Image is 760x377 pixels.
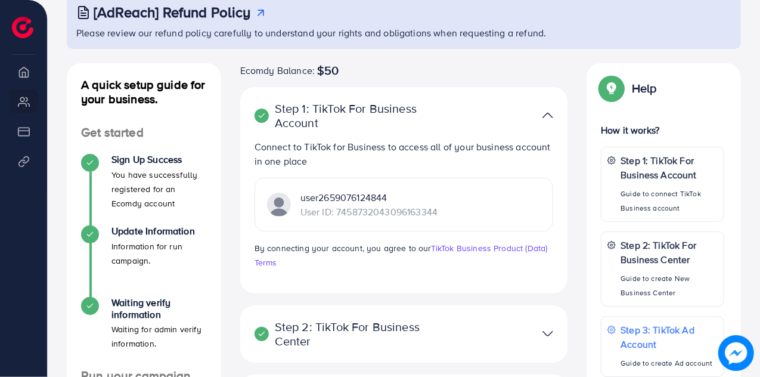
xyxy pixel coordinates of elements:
li: Waiting verify information [67,297,221,369]
p: Connect to TikTok for Business to access all of your business account in one place [255,140,554,168]
p: By connecting your account, you agree to our [255,241,554,270]
img: image [718,335,754,371]
p: User ID: 7458732043096163344 [300,205,438,219]
p: How it works? [601,123,724,137]
img: TikTok partner [542,107,553,124]
h4: Waiting verify information [111,297,207,320]
p: Step 2: TikTok For Business Center [621,238,718,267]
span: Ecomdy Balance: [240,63,315,78]
li: Sign Up Success [67,154,221,225]
p: Guide to create New Business Center [621,271,718,300]
p: Step 1: TikTok For Business Account [621,153,718,182]
span: $50 [317,63,339,78]
img: logo [12,17,33,38]
h3: [AdReach] Refund Policy [94,4,251,21]
p: Step 3: TikTok Ad Account [621,323,718,351]
p: Guide to create Ad account [621,356,718,370]
h4: Update Information [111,225,207,237]
img: TikTok partner [542,325,553,342]
p: Step 2: TikTok For Business Center [255,320,448,348]
p: user2659076124844 [300,190,438,205]
h4: A quick setup guide for your business. [67,78,221,106]
p: Step 1: TikTok For Business Account [255,101,448,130]
p: Guide to connect TikTok Business account [621,187,718,215]
p: Please review our refund policy carefully to understand your rights and obligations when requesti... [76,26,734,40]
li: Update Information [67,225,221,297]
h4: Get started [67,125,221,140]
a: TikTok Business Product (Data) Terms [255,242,548,268]
img: TikTok partner [267,193,291,217]
p: Information for run campaign. [111,239,207,268]
p: Help [632,81,657,95]
h4: Sign Up Success [111,154,207,165]
p: You have successfully registered for an Ecomdy account [111,168,207,211]
p: Waiting for admin verify information. [111,322,207,351]
img: Popup guide [601,78,622,99]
